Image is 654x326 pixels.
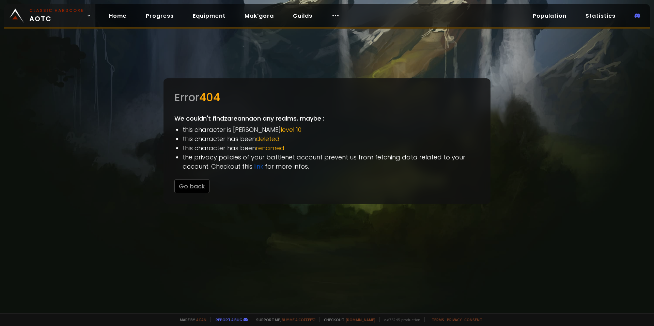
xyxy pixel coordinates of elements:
[199,90,220,105] span: 404
[4,4,95,27] a: Classic HardcoreAOTC
[183,125,480,134] li: this character is [PERSON_NAME]
[432,317,444,322] a: Terms
[187,9,231,23] a: Equipment
[282,317,315,322] a: Buy me a coffee
[183,134,480,143] li: this character has been
[196,317,206,322] a: a fan
[346,317,375,322] a: [DOMAIN_NAME]
[252,317,315,322] span: Support me,
[140,9,179,23] a: Progress
[256,144,284,152] span: renamed
[464,317,482,322] a: Consent
[29,7,84,14] small: Classic Hardcore
[174,182,209,190] a: Go back
[239,9,279,23] a: Mak'gora
[320,317,375,322] span: Checkout
[174,179,209,193] button: Go back
[447,317,462,322] a: Privacy
[183,143,480,153] li: this character has been
[281,125,301,134] span: level 10
[104,9,132,23] a: Home
[256,135,280,143] span: deleted
[176,317,206,322] span: Made by
[527,9,572,23] a: Population
[379,317,420,322] span: v. d752d5 - production
[580,9,621,23] a: Statistics
[163,78,490,204] div: We couldn't find zareanna on any realms, maybe :
[216,317,242,322] a: Report a bug
[29,7,84,24] span: AOTC
[183,153,480,171] li: the privacy policies of your battlenet account prevent us from fetching data related to your acco...
[254,162,263,171] a: link
[174,89,480,106] div: Error
[287,9,318,23] a: Guilds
